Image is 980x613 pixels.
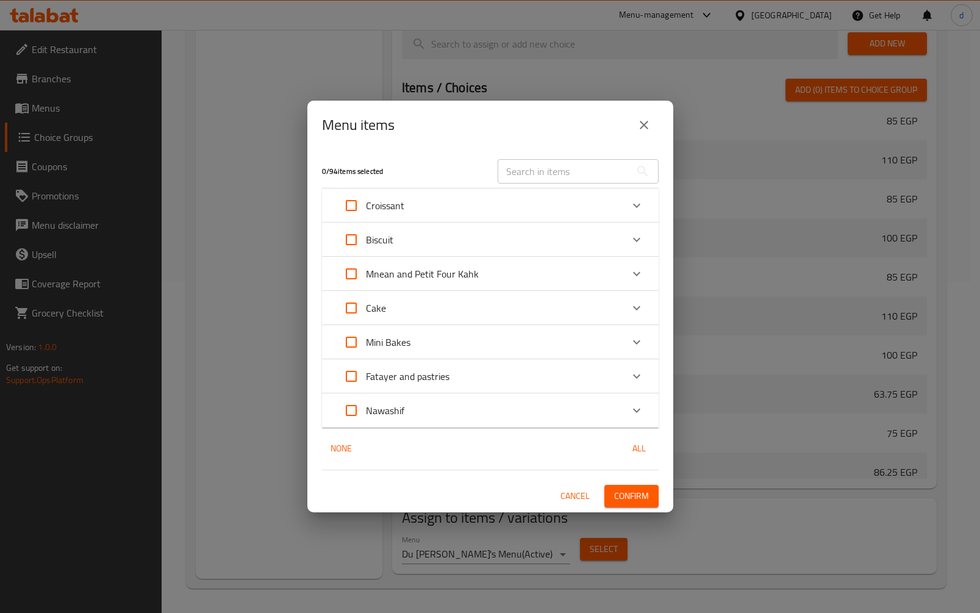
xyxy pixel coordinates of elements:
div: Expand [322,325,659,359]
h2: Menu items [322,115,395,135]
button: None [322,437,361,460]
div: Expand [322,393,659,428]
h5: 0 / 94 items selected [322,167,483,177]
p: Nawashif [366,403,404,418]
p: Croissant [366,198,404,213]
div: Expand [322,359,659,393]
button: close [629,110,659,140]
button: Confirm [604,485,659,507]
button: All [620,437,659,460]
span: None [327,441,356,456]
div: Expand [322,223,659,257]
div: Expand [322,257,659,291]
p: Fatayer and pastries [366,369,449,384]
p: Mnean and Petit Four Kahk [366,267,479,281]
p: Mini Bakes [366,335,410,350]
p: Cake [366,301,386,315]
div: Expand [322,188,659,223]
input: Search in items [498,159,631,184]
span: All [624,441,654,456]
button: Cancel [556,485,595,507]
div: Expand [322,291,659,325]
span: Confirm [614,489,649,504]
span: Cancel [560,489,590,504]
p: Biscuit [366,232,393,247]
